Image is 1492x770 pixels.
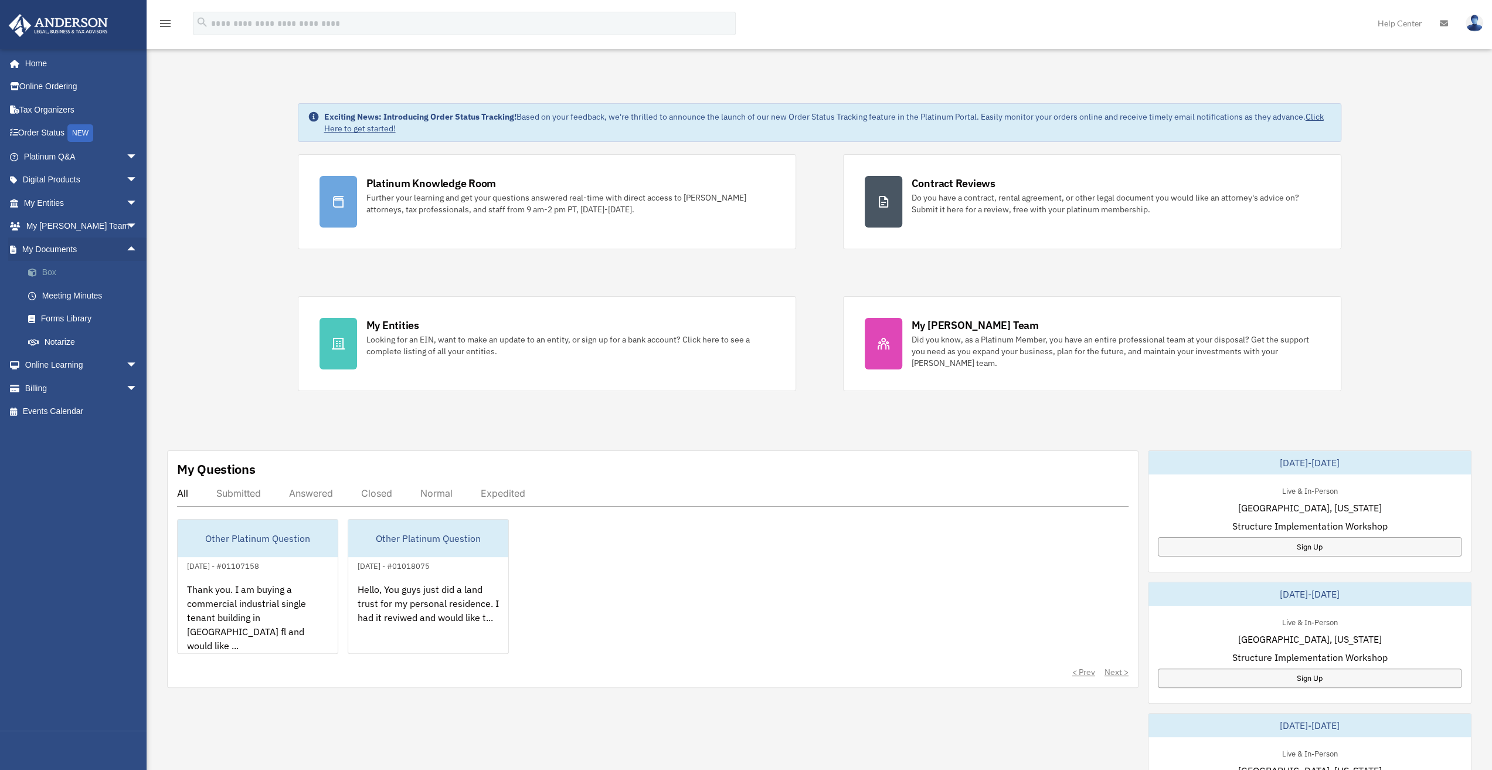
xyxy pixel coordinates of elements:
a: Forms Library [16,307,155,331]
a: Home [8,52,149,75]
div: All [177,487,188,499]
span: arrow_drop_down [126,191,149,215]
i: menu [158,16,172,30]
div: [DATE]-[DATE] [1148,714,1471,737]
div: Live & In-Person [1272,615,1347,627]
a: Other Platinum Question[DATE] - #01018075Hello, You guys just did a land trust for my personal re... [348,519,509,654]
div: Other Platinum Question [178,520,338,557]
a: Platinum Knowledge Room Further your learning and get your questions answered real-time with dire... [298,154,796,249]
div: Live & In-Person [1272,484,1347,496]
div: My Questions [177,460,256,478]
strong: Exciting News: Introducing Order Status Tracking! [324,111,516,122]
div: Did you know, as a Platinum Member, you have an entire professional team at your disposal? Get th... [912,334,1320,369]
a: Events Calendar [8,400,155,423]
a: Click Here to get started! [324,111,1324,134]
div: Submitted [216,487,261,499]
div: My Entities [366,318,419,333]
div: Hello, You guys just did a land trust for my personal residence. I had it reviwed and would like ... [348,573,508,664]
div: Answered [289,487,333,499]
a: Platinum Q&Aarrow_drop_down [8,145,155,168]
div: [DATE]-[DATE] [1148,451,1471,474]
span: arrow_drop_up [126,238,149,262]
a: My Entities Looking for an EIN, want to make an update to an entity, or sign up for a bank accoun... [298,296,796,391]
div: Normal [420,487,453,499]
a: Sign Up [1158,537,1462,557]
span: arrow_drop_down [126,215,149,239]
div: Closed [361,487,392,499]
a: Billingarrow_drop_down [8,376,155,400]
a: Online Learningarrow_drop_down [8,354,155,377]
div: My [PERSON_NAME] Team [912,318,1039,333]
span: arrow_drop_down [126,376,149,401]
div: [DATE]-[DATE] [1148,582,1471,606]
img: User Pic [1466,15,1483,32]
img: Anderson Advisors Platinum Portal [5,14,111,37]
div: Contract Reviews [912,176,995,191]
a: Digital Productsarrow_drop_down [8,168,155,192]
div: Further your learning and get your questions answered real-time with direct access to [PERSON_NAM... [366,192,774,215]
a: My [PERSON_NAME] Teamarrow_drop_down [8,215,155,238]
a: Contract Reviews Do you have a contract, rental agreement, or other legal document you would like... [843,154,1341,249]
span: Structure Implementation Workshop [1232,519,1387,533]
div: Live & In-Person [1272,747,1347,759]
a: Meeting Minutes [16,284,155,307]
div: Based on your feedback, we're thrilled to announce the launch of our new Order Status Tracking fe... [324,111,1331,134]
span: [GEOGRAPHIC_DATA], [US_STATE] [1238,501,1381,515]
a: menu [158,21,172,30]
a: My Entitiesarrow_drop_down [8,191,155,215]
span: arrow_drop_down [126,145,149,169]
a: Box [16,261,155,284]
span: arrow_drop_down [126,168,149,192]
div: Do you have a contract, rental agreement, or other legal document you would like an attorney's ad... [912,192,1320,215]
div: [DATE] - #01107158 [178,559,269,571]
a: My [PERSON_NAME] Team Did you know, as a Platinum Member, you have an entire professional team at... [843,296,1341,391]
i: search [196,16,209,29]
div: Thank you. I am buying a commercial industrial single tenant building in [GEOGRAPHIC_DATA] fl and... [178,573,338,664]
div: Expedited [481,487,525,499]
span: Structure Implementation Workshop [1232,650,1387,664]
span: [GEOGRAPHIC_DATA], [US_STATE] [1238,632,1381,646]
a: Tax Organizers [8,98,155,121]
div: Platinum Knowledge Room [366,176,497,191]
a: Notarize [16,330,155,354]
a: Order StatusNEW [8,121,155,145]
a: Other Platinum Question[DATE] - #01107158Thank you. I am buying a commercial industrial single te... [177,519,338,654]
div: [DATE] - #01018075 [348,559,439,571]
a: My Documentsarrow_drop_up [8,238,155,261]
a: Sign Up [1158,669,1462,688]
div: Looking for an EIN, want to make an update to an entity, or sign up for a bank account? Click her... [366,334,774,357]
div: Other Platinum Question [348,520,508,557]
span: arrow_drop_down [126,354,149,378]
a: Online Ordering [8,75,155,99]
div: NEW [67,124,93,142]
